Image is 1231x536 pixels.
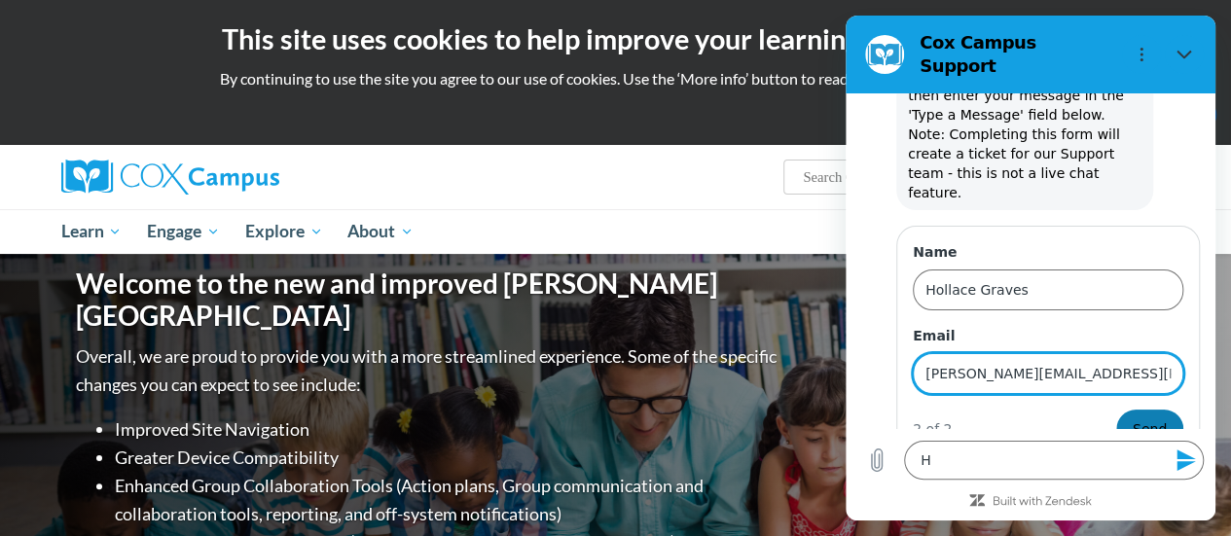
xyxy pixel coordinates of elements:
[115,472,781,528] li: Enhanced Group Collaboration Tools (Action plans, Group communication and collaboration tools, re...
[846,16,1215,520] iframe: Messaging window
[233,209,336,254] a: Explore
[147,220,220,243] span: Engage
[347,220,414,243] span: About
[76,342,781,399] p: Overall, we are proud to provide you with a more streamlined experience. Some of the specific cha...
[61,160,279,195] img: Cox Campus
[60,220,122,243] span: Learn
[47,209,1185,254] div: Main menu
[245,220,323,243] span: Explore
[801,165,957,189] input: Search Courses
[15,68,1216,89] p: By continuing to use the site you agree to our use of cookies. Use the ‘More info’ button to read...
[15,19,1216,58] h2: This site uses cookies to help improve your learning experience.
[49,209,135,254] a: Learn
[115,444,781,472] li: Greater Device Compatibility
[76,268,781,333] h1: Welcome to the new and improved [PERSON_NAME][GEOGRAPHIC_DATA]
[134,209,233,254] a: Engage
[61,160,412,195] a: Cox Campus
[115,415,781,444] li: Improved Site Navigation
[335,209,426,254] a: About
